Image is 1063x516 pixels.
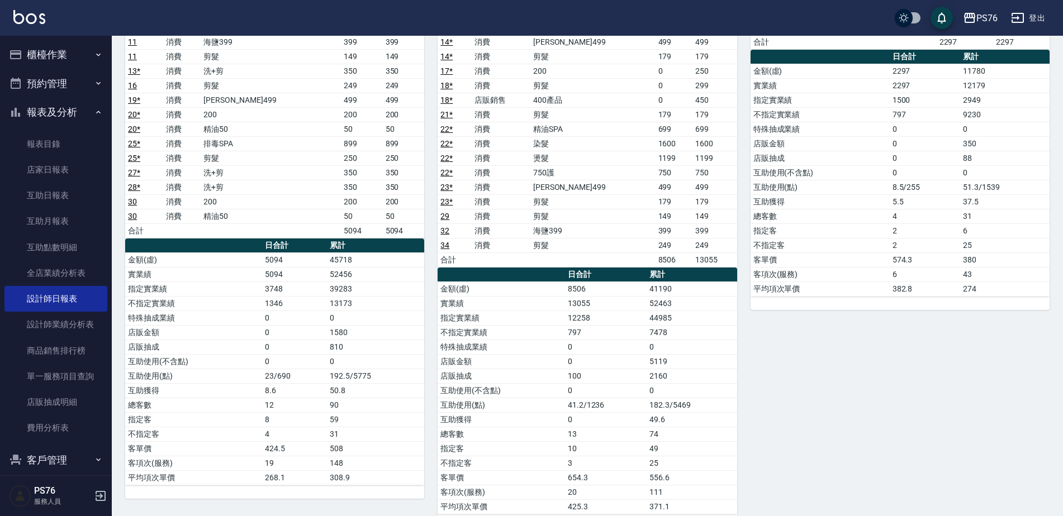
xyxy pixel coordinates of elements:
td: 指定客 [751,223,890,238]
button: 客戶管理 [4,446,107,475]
td: 10 [565,441,647,456]
a: 店販抽成明細 [4,389,107,415]
td: 0 [565,340,647,354]
td: 499 [656,35,693,49]
td: 2297 [993,35,1050,49]
td: 45718 [327,252,424,267]
td: 179 [692,49,737,64]
td: 剪髮 [530,107,656,122]
td: 0 [565,412,647,427]
td: 1580 [327,325,424,340]
td: 店販金額 [125,325,262,340]
td: 消費 [163,35,201,49]
td: [PERSON_NAME]499 [530,180,656,194]
td: 指定實業績 [438,310,564,325]
td: 50 [341,209,383,223]
td: 2297 [890,64,960,78]
td: 精油50 [201,209,340,223]
td: 350 [341,64,383,78]
td: 41190 [647,281,737,296]
td: 精油50 [201,122,340,136]
td: 200 [341,107,383,122]
td: 499 [341,93,383,107]
td: 消費 [163,78,201,93]
td: 消費 [472,107,530,122]
td: 12 [262,398,327,412]
td: 250 [692,64,737,78]
td: 店販金額 [438,354,564,369]
td: 平均項次單價 [751,281,890,296]
td: 149 [692,209,737,223]
button: 登出 [1007,8,1050,28]
td: 洗+剪 [201,64,340,78]
a: 商品銷售排行榜 [4,338,107,364]
td: 2160 [647,369,737,383]
td: 574.3 [890,252,960,267]
td: 100 [565,369,647,383]
td: 7478 [647,325,737,340]
td: 消費 [472,238,530,252]
td: 899 [341,136,383,151]
td: 192.5/5775 [327,369,424,383]
td: 380 [960,252,1050,267]
button: save [931,7,953,29]
td: 43 [960,267,1050,281]
td: 1199 [692,151,737,165]
td: 44985 [647,310,737,325]
td: 49.6 [647,412,737,427]
td: 508 [327,441,424,456]
td: [PERSON_NAME]499 [201,93,340,107]
a: 費用分析表 [4,415,107,441]
td: 洗+剪 [201,180,340,194]
td: 399 [341,35,383,49]
td: 店販抽成 [438,369,564,383]
td: 12258 [565,310,647,325]
td: 不指定實業績 [438,325,564,340]
td: 13055 [692,252,737,267]
td: 5.5 [890,194,960,209]
td: 400產品 [530,93,656,107]
td: 海鹽399 [201,35,340,49]
td: 249 [656,238,693,252]
td: 特殊抽成業績 [125,310,262,325]
td: 268.1 [262,470,327,485]
a: 11 [128,52,137,61]
td: 37.5 [960,194,1050,209]
td: 0 [656,64,693,78]
td: 13173 [327,296,424,310]
td: 249 [341,78,383,93]
td: 2297 [937,35,993,49]
td: 88 [960,151,1050,165]
td: 特殊抽成業績 [751,122,890,136]
td: 11780 [960,64,1050,78]
td: 50 [383,122,425,136]
td: 消費 [163,107,201,122]
td: 指定客 [438,441,564,456]
td: 店販金額 [751,136,890,151]
td: 店販抽成 [751,151,890,165]
button: 報表及分析 [4,98,107,127]
td: 互助使用(點) [125,369,262,383]
td: 250 [383,151,425,165]
td: 149 [341,49,383,64]
td: 200 [201,107,340,122]
td: 2949 [960,93,1050,107]
td: 350 [383,165,425,180]
th: 累計 [960,50,1050,64]
img: Logo [13,10,45,24]
td: 25 [647,456,737,470]
td: 179 [656,49,693,64]
a: 互助日報表 [4,183,107,208]
td: 50 [383,209,425,223]
a: 30 [128,197,137,206]
td: 1600 [656,136,693,151]
td: 4 [262,427,327,441]
td: 實業績 [125,267,262,281]
td: 總客數 [438,427,564,441]
td: 消費 [163,165,201,180]
td: 互助使用(不含點) [125,354,262,369]
td: 200 [341,194,383,209]
td: 0 [656,78,693,93]
td: 179 [692,194,737,209]
a: 店家日報表 [4,157,107,183]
